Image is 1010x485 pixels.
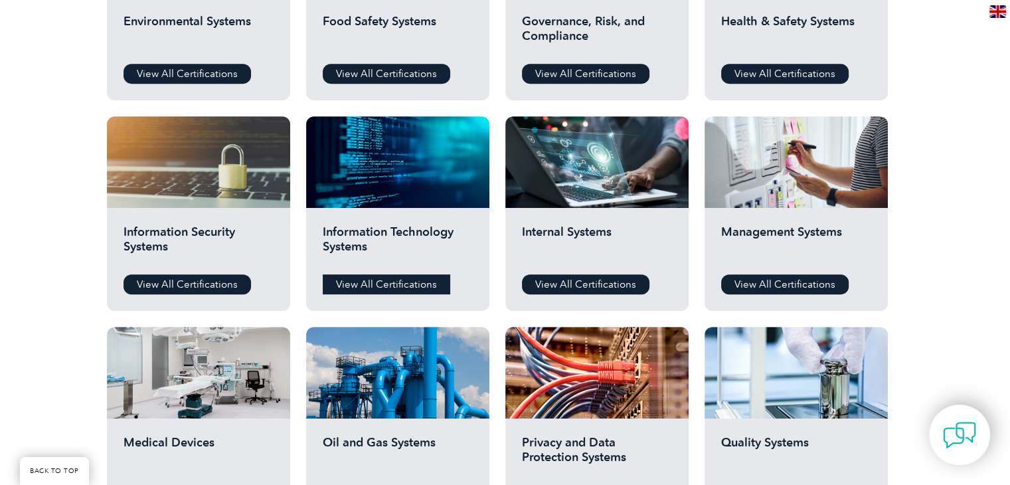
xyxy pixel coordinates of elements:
h2: Environmental Systems [124,14,274,54]
h2: Medical Devices [124,435,274,475]
h2: Quality Systems [721,435,871,475]
a: View All Certifications [124,274,251,294]
a: BACK TO TOP [20,457,89,485]
a: View All Certifications [721,274,849,294]
h2: Internal Systems [522,225,672,264]
h2: Information Security Systems [124,225,274,264]
a: View All Certifications [323,64,450,84]
img: contact-chat.png [943,419,976,452]
img: en [989,5,1006,18]
a: View All Certifications [522,64,649,84]
h2: Health & Safety Systems [721,14,871,54]
h2: Food Safety Systems [323,14,473,54]
a: View All Certifications [522,274,649,294]
h2: Privacy and Data Protection Systems [522,435,672,475]
a: View All Certifications [721,64,849,84]
h2: Governance, Risk, and Compliance [522,14,672,54]
h2: Oil and Gas Systems [323,435,473,475]
a: View All Certifications [323,274,450,294]
h2: Information Technology Systems [323,225,473,264]
h2: Management Systems [721,225,871,264]
a: View All Certifications [124,64,251,84]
